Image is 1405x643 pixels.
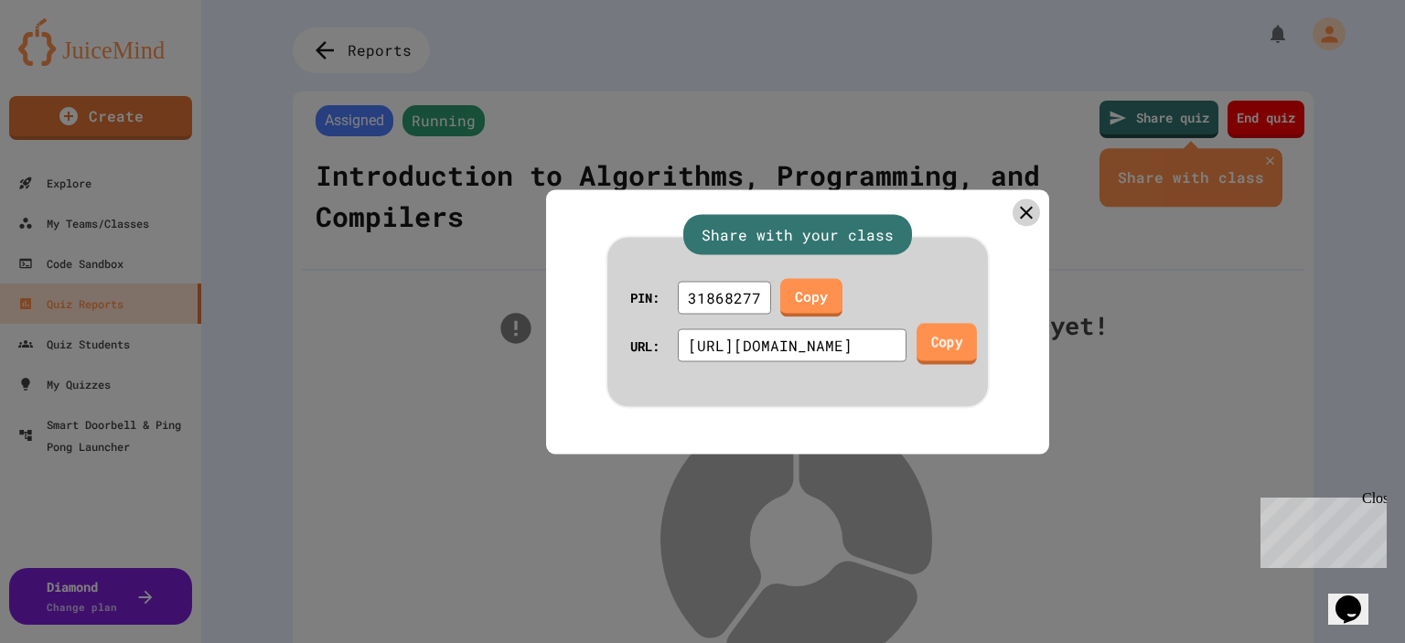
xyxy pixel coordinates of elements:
div: [URL][DOMAIN_NAME] [678,329,906,362]
div: 31868277 [678,281,771,314]
iframe: chat widget [1253,490,1387,568]
div: Share with your class [683,214,912,254]
div: Chat with us now!Close [7,7,126,116]
a: Copy [917,323,977,364]
a: Copy [780,278,842,317]
div: URL: [630,336,660,355]
iframe: chat widget [1328,570,1387,625]
div: PIN: [630,288,660,307]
